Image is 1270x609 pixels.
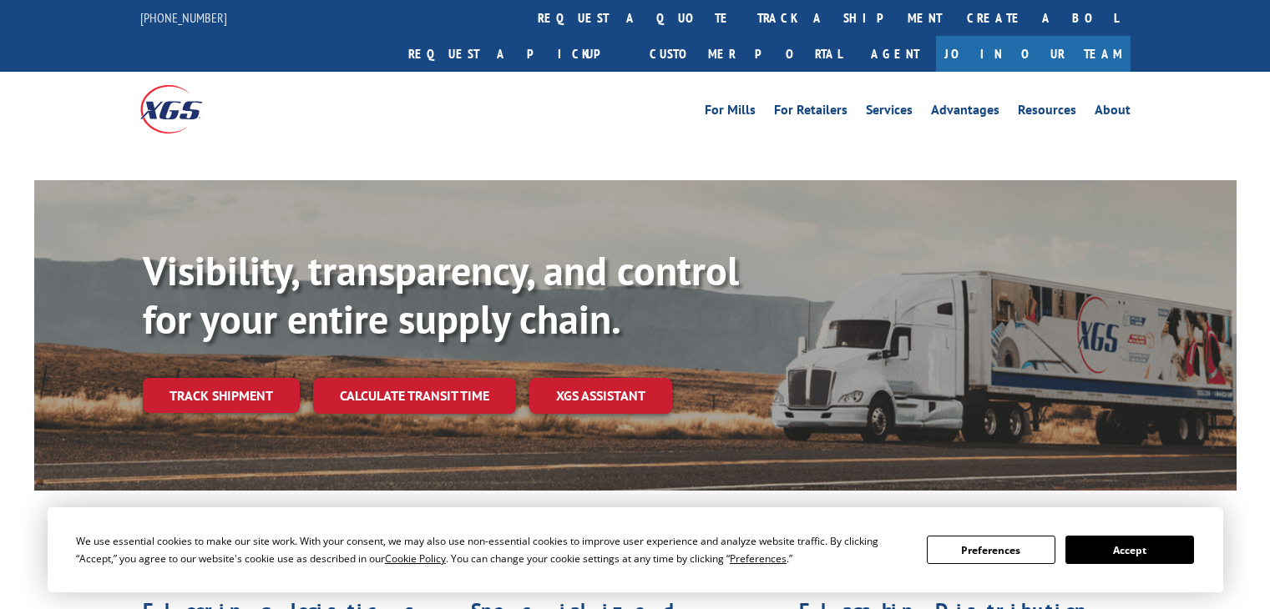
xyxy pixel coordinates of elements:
span: Cookie Policy [385,551,446,566]
a: Resources [1018,103,1076,122]
a: Advantages [931,103,999,122]
a: Agent [854,36,936,72]
div: We use essential cookies to make our site work. With your consent, we may also use non-essential ... [76,532,907,567]
a: Calculate transit time [313,378,516,414]
button: Accept [1065,536,1194,564]
a: Customer Portal [637,36,854,72]
span: Preferences [730,551,787,566]
a: For Mills [705,103,756,122]
a: Track shipment [143,378,300,413]
a: [PHONE_NUMBER] [140,9,227,26]
a: For Retailers [774,103,848,122]
a: XGS ASSISTANT [529,378,672,414]
a: Join Our Team [936,36,1131,72]
div: Cookie Consent Prompt [48,507,1223,592]
a: Services [866,103,913,122]
a: Request a pickup [396,36,637,72]
button: Preferences [927,536,1055,564]
b: Visibility, transparency, and control for your entire supply chain. [143,244,739,345]
a: About [1095,103,1131,122]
